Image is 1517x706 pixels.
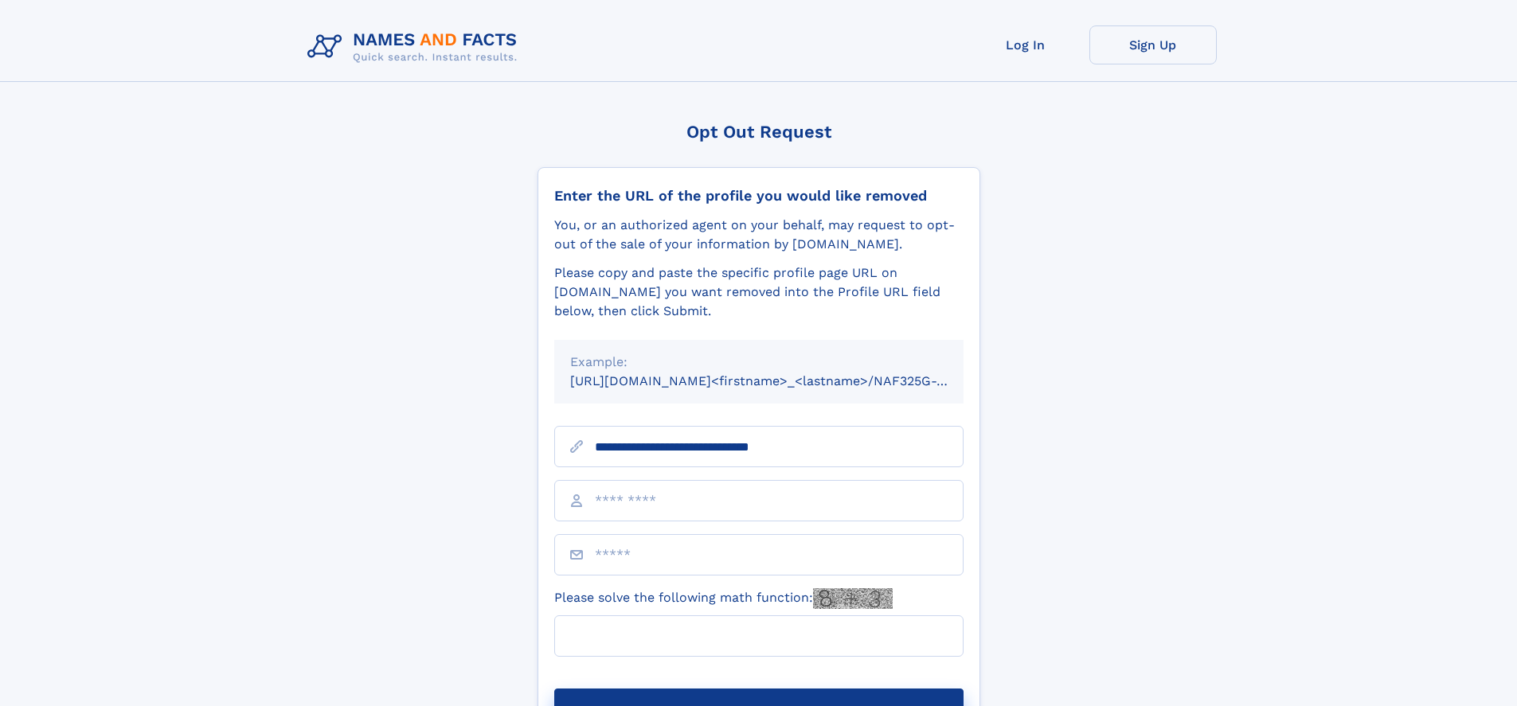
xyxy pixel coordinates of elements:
a: Sign Up [1089,25,1217,64]
label: Please solve the following math function: [554,588,893,609]
div: You, or an authorized agent on your behalf, may request to opt-out of the sale of your informatio... [554,216,964,254]
div: Please copy and paste the specific profile page URL on [DOMAIN_NAME] you want removed into the Pr... [554,263,964,321]
div: Opt Out Request [538,122,980,142]
img: Logo Names and Facts [301,25,530,68]
div: Enter the URL of the profile you would like removed [554,187,964,205]
a: Log In [962,25,1089,64]
small: [URL][DOMAIN_NAME]<firstname>_<lastname>/NAF325G-xxxxxxxx [570,373,994,388]
div: Example: [570,353,948,372]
